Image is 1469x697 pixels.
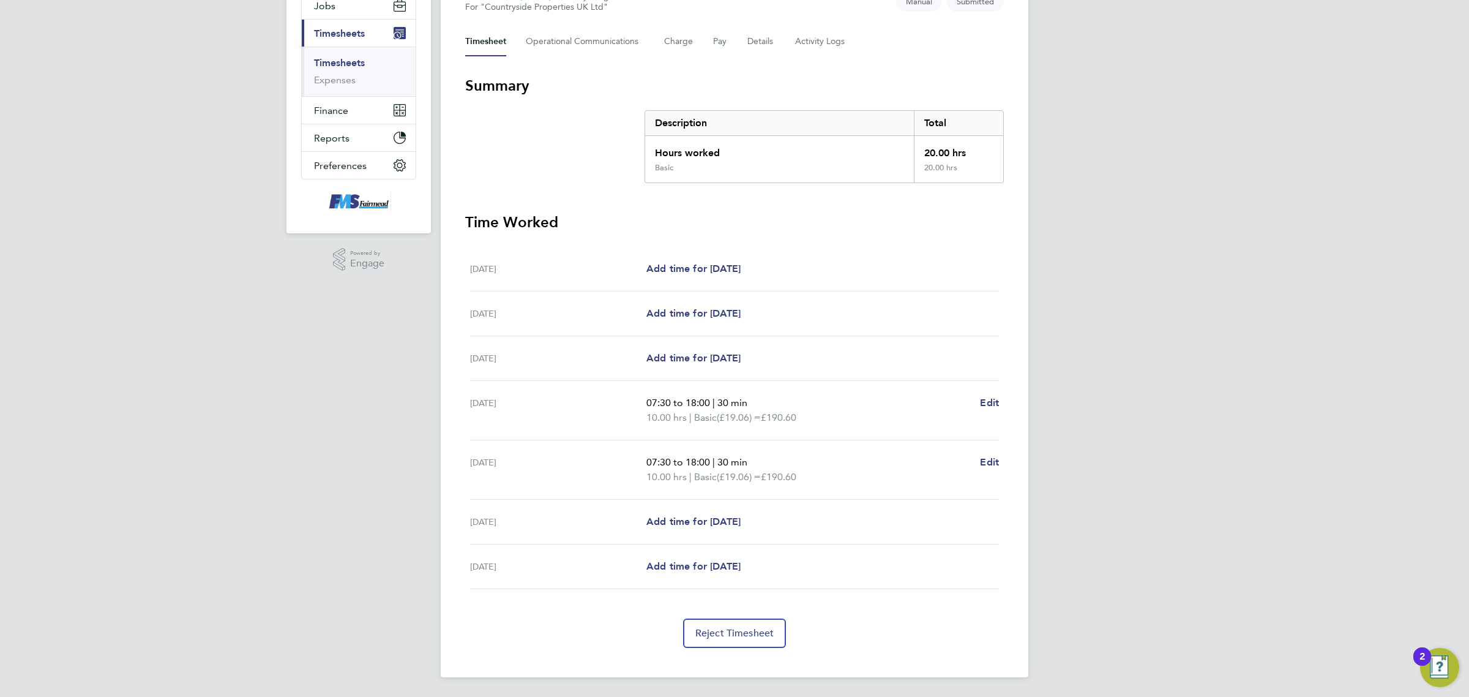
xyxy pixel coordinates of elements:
div: [DATE] [470,351,646,366]
a: Add time for [DATE] [646,306,741,321]
a: Go to home page [301,192,416,211]
section: Timesheet [465,76,1004,648]
span: £190.60 [761,471,796,483]
span: 10.00 hrs [646,412,687,423]
span: £190.60 [761,412,796,423]
button: Pay [713,27,728,56]
button: Details [747,27,776,56]
div: Total [914,111,1003,135]
span: (£19.06) = [717,471,761,483]
a: Edit [980,455,999,470]
span: Basic [694,410,717,425]
span: Add time for [DATE] [646,560,741,572]
img: f-mead-logo-retina.png [326,192,391,211]
button: Timesheet [465,27,506,56]
button: Preferences [302,152,416,179]
span: | [712,397,715,409]
div: [DATE] [470,514,646,529]
a: Powered byEngage [333,248,385,271]
button: Operational Communications [526,27,645,56]
a: Timesheets [314,57,365,69]
button: Charge [664,27,693,56]
span: Timesheets [314,28,365,39]
span: Powered by [350,248,384,258]
div: Timesheets [302,47,416,96]
span: 30 min [717,456,747,468]
div: [DATE] [470,455,646,484]
span: Add time for [DATE] [646,352,741,364]
div: Summary [645,110,1004,183]
div: Hours worked [645,136,914,163]
span: Add time for [DATE] [646,307,741,319]
span: | [689,412,692,423]
span: Basic [694,470,717,484]
a: Add time for [DATE] [646,514,741,529]
button: Timesheets [302,20,416,47]
div: Basic [655,163,673,173]
div: [DATE] [470,559,646,574]
span: 10.00 hrs [646,471,687,483]
button: Reject Timesheet [683,619,787,648]
span: (£19.06) = [717,412,761,423]
span: | [689,471,692,483]
button: Activity Logs [795,27,847,56]
div: [DATE] [470,396,646,425]
a: Expenses [314,74,356,86]
button: Open Resource Center, 2 new notifications [1420,648,1459,687]
h3: Summary [465,76,1004,96]
div: 20.00 hrs [914,136,1003,163]
span: 07:30 to 18:00 [646,456,710,468]
div: 2 [1419,657,1425,673]
div: For "Countryside Properties UK Ltd" [465,2,651,12]
span: 07:30 to 18:00 [646,397,710,409]
h3: Time Worked [465,213,1004,232]
div: 20.00 hrs [914,163,1003,183]
span: Finance [314,105,348,116]
span: Reports [314,132,349,144]
span: Reject Timesheet [695,627,774,639]
span: | [712,456,715,468]
span: Add time for [DATE] [646,263,741,274]
a: Add time for [DATE] [646,559,741,574]
span: Add time for [DATE] [646,516,741,527]
div: [DATE] [470,262,646,276]
span: Edit [980,456,999,468]
a: Add time for [DATE] [646,351,741,366]
div: [DATE] [470,306,646,321]
div: Description [645,111,914,135]
span: Engage [350,258,384,269]
button: Finance [302,97,416,124]
span: Edit [980,397,999,409]
button: Reports [302,124,416,151]
span: Preferences [314,160,367,171]
a: Add time for [DATE] [646,262,741,276]
a: Edit [980,396,999,410]
span: 30 min [717,397,747,409]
